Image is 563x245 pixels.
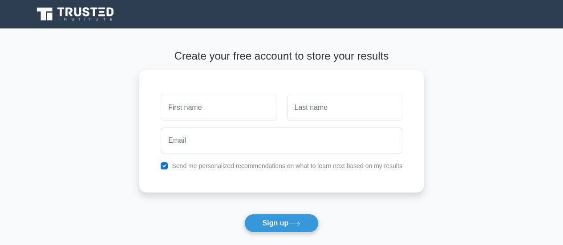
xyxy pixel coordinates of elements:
[172,162,402,169] label: Send me personalized recommendations on what to learn next based on my results
[139,50,424,63] h4: Create your free account to store your results
[161,95,276,120] input: First name
[287,95,402,120] input: Last name
[161,128,402,153] input: Email
[244,214,319,233] button: Sign up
